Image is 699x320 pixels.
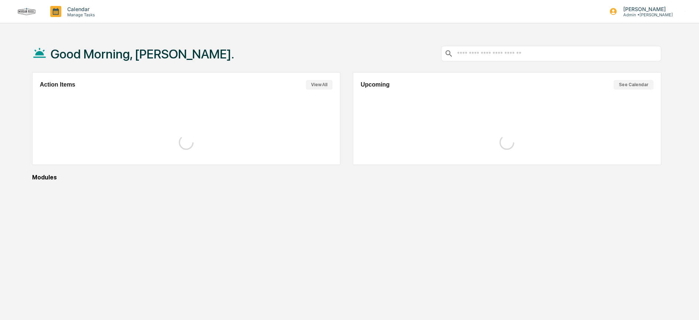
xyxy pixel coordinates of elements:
button: View All [306,80,333,90]
h2: Action Items [40,81,75,88]
h1: Good Morning, [PERSON_NAME]. [51,47,234,61]
p: Admin • [PERSON_NAME] [617,12,673,17]
p: [PERSON_NAME] [617,6,673,12]
div: Modules [32,174,661,181]
img: logo [18,8,35,15]
h2: Upcoming [361,81,389,88]
p: Calendar [61,6,99,12]
button: See Calendar [614,80,654,90]
p: Manage Tasks [61,12,99,17]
